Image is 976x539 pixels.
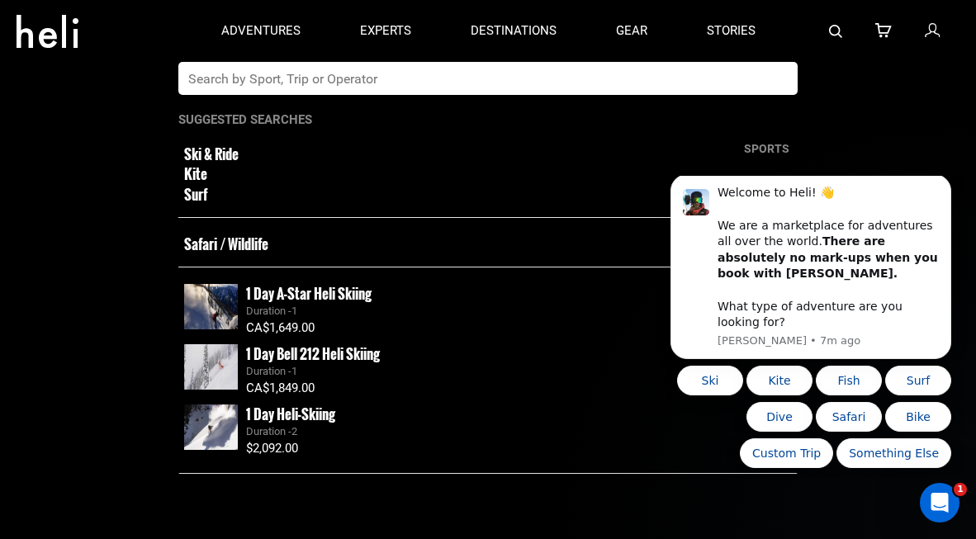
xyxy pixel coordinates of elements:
img: images [184,284,238,329]
span: Messages [220,428,277,440]
span: $2,092.00 [246,441,298,456]
button: Quick reply: Kite [101,190,167,220]
button: Quick reply: Bike [239,226,306,256]
button: Quick reply: Fish [170,190,236,220]
input: Search by Sport, Trip or Operator [178,62,764,95]
small: 1 Day Bell 212 Heli Skiing [246,343,380,364]
p: adventures [221,22,301,40]
button: Quick reply: Surf [239,190,306,220]
b: There are absolutely no mark-ups when you book with [PERSON_NAME]. [72,59,292,104]
small: 1 Day A-Star Heli Skiing [246,283,372,304]
div: Send us a message [34,208,276,225]
div: We typically reply in a few minutes [34,225,276,243]
button: Quick reply: Something Else [191,262,306,292]
img: Profile image for Carl [37,13,64,40]
span: 1 [291,365,297,377]
button: Messages [165,387,330,453]
div: Duration - [246,304,792,319]
small: Ski & Ride [184,144,670,164]
p: Suggested Searches [178,111,798,129]
div: Duration - [246,424,792,440]
div: Duration - [246,364,792,380]
span: 2 [291,425,297,437]
span: 1 [954,483,967,496]
p: Hey there ! [33,117,297,145]
div: Quick reply options [25,190,306,292]
span: Home [64,428,101,440]
div: Message content [72,9,293,154]
button: Quick reply: Safari [170,226,236,256]
p: Message from Carl, sent 7m ago [72,158,293,173]
img: logo [33,30,78,56]
span: 1 [291,305,297,317]
img: Profile image for Jake [225,26,258,59]
iframe: Intercom notifications message [646,176,976,478]
small: Surf [184,185,670,205]
button: Quick reply: Ski [31,190,97,220]
div: Send us a messageWe typically reply in a few minutes [17,194,314,257]
iframe: Intercom live chat [920,483,959,522]
button: Quick reply: Custom Trip [94,262,187,292]
button: Quick reply: Dive [101,226,167,256]
span: CA$1,649.00 [246,320,315,335]
small: Safari / Wildlife [184,234,670,254]
p: destinations [471,22,557,40]
small: 1 Day Heli-Skiing [246,404,335,424]
p: experts [360,22,411,40]
img: images [184,404,238,450]
p: How can we help? [33,145,297,173]
img: images [184,344,238,390]
div: sports [736,140,798,157]
img: search-bar-icon.svg [829,25,842,38]
img: Profile image for Thomas [193,26,226,59]
div: Close [284,26,314,56]
span: CA$1,849.00 [246,381,315,395]
div: Welcome to Heli! 👋 We are a marketplace for adventures all over the world. What type of adventure... [72,9,293,154]
small: Kite [184,164,670,184]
